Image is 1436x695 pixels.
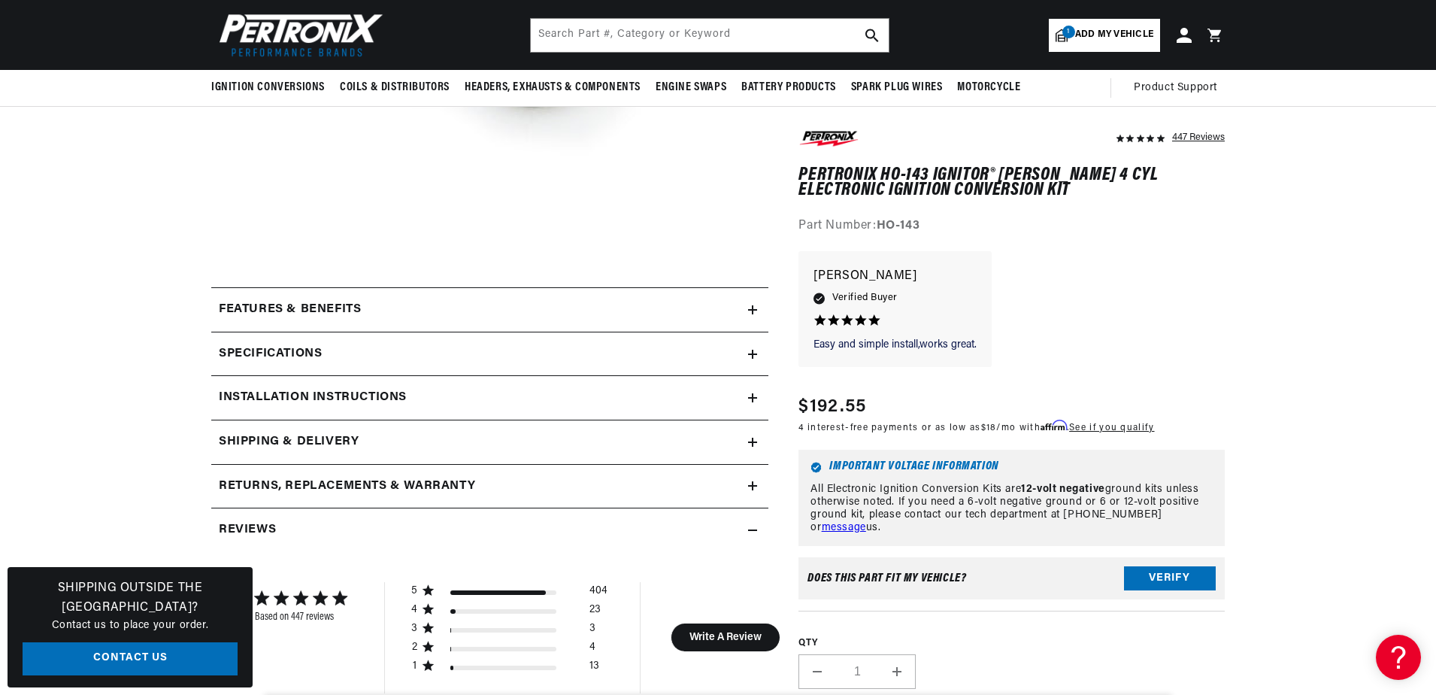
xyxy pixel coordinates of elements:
summary: Ignition Conversions [211,70,332,105]
span: Coils & Distributors [340,80,450,96]
summary: Reviews [211,508,768,552]
div: 1 [411,660,418,673]
a: Contact Us [23,642,238,676]
div: 23 [589,603,601,622]
strong: 12-volt negative [1021,484,1105,495]
div: Part Number: [798,217,1225,237]
input: Search Part #, Category or Keyword [531,19,889,52]
h2: Features & Benefits [219,300,361,320]
h6: Important Voltage Information [810,462,1213,473]
div: 2 [411,641,418,654]
summary: Specifications [211,332,768,376]
div: Based on 447 reviews [255,612,347,623]
div: 5 star by 404 reviews [411,584,607,603]
span: Spark Plug Wires [851,80,943,96]
span: Engine Swaps [656,80,726,96]
summary: Product Support [1134,70,1225,106]
h3: Shipping Outside the [GEOGRAPHIC_DATA]? [23,579,238,618]
span: Affirm [1041,420,1067,432]
summary: Coils & Distributors [332,70,457,105]
div: 447 Reviews [1172,128,1225,146]
a: message [822,522,866,533]
div: 13 [589,660,599,678]
span: Motorcycle [957,80,1020,96]
div: 4 [411,603,418,617]
label: QTY [798,638,1225,651]
summary: Installation instructions [211,376,768,420]
h2: Reviews [219,520,276,540]
h2: Specifications [219,344,322,364]
span: Headers, Exhausts & Components [465,80,641,96]
div: 4 [589,641,595,660]
a: See if you qualify - Learn more about Affirm Financing (opens in modal) [1069,424,1154,433]
span: $192.55 [798,394,866,421]
div: 3 [411,622,418,636]
span: Verified Buyer [832,290,897,307]
summary: Motorcycle [950,70,1028,105]
a: 1Add my vehicle [1049,19,1160,52]
p: Easy and simple install,works great. [813,338,977,353]
summary: Shipping & Delivery [211,420,768,464]
h2: Shipping & Delivery [219,432,359,452]
span: Add my vehicle [1075,28,1153,42]
span: $18 [981,424,997,433]
p: 4 interest-free payments or as low as /mo with . [798,421,1154,436]
div: 4 star by 23 reviews [411,603,607,622]
span: Product Support [1134,80,1217,96]
div: 2 star by 4 reviews [411,641,607,660]
div: Does This part fit My vehicle? [807,573,966,585]
span: Ignition Conversions [211,80,325,96]
summary: Features & Benefits [211,288,768,332]
div: 3 [589,622,595,641]
summary: Spark Plug Wires [844,70,950,105]
h2: Returns, Replacements & Warranty [219,477,475,496]
p: Contact us to place your order. [23,618,238,634]
div: 1 star by 13 reviews [411,660,607,678]
p: All Electronic Ignition Conversion Kits are ground kits unless otherwise noted. If you need a 6-v... [810,484,1213,534]
div: 3 star by 3 reviews [411,622,607,641]
div: 404 [589,584,607,603]
h2: Installation instructions [219,388,407,408]
button: Write A Review [671,624,780,651]
summary: Headers, Exhausts & Components [457,70,648,105]
h1: PerTronix HO-143 Ignitor® [PERSON_NAME] 4 cyl Electronic Ignition Conversion Kit [798,168,1225,199]
strong: HO-143 [877,220,920,232]
span: Battery Products [741,80,836,96]
summary: Returns, Replacements & Warranty [211,465,768,508]
summary: Battery Products [734,70,844,105]
div: 5 [411,584,418,598]
button: search button [856,19,889,52]
p: [PERSON_NAME] [813,266,977,287]
img: Pertronix [211,9,384,61]
summary: Engine Swaps [648,70,734,105]
span: 1 [1062,26,1075,38]
button: Verify [1124,567,1216,591]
